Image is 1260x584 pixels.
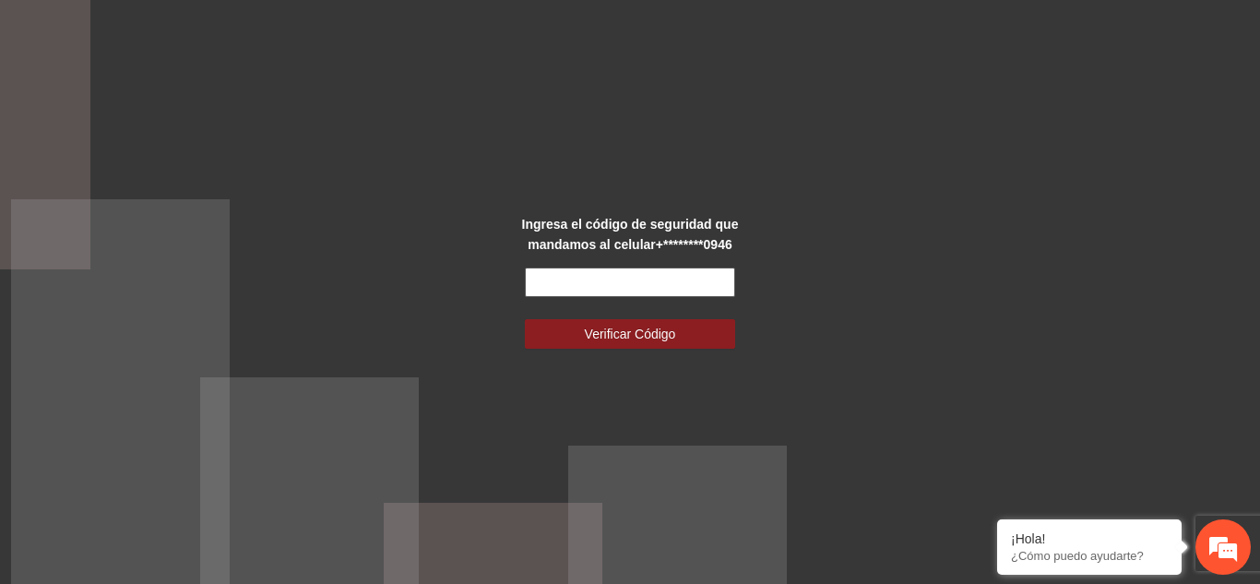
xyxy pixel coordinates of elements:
button: Verificar Código [525,319,735,349]
textarea: Escriba su mensaje y pulse “Intro” [9,388,351,453]
div: ¡Hola! [1011,531,1168,546]
div: Minimizar ventana de chat en vivo [303,9,347,54]
span: Verificar Código [585,324,676,344]
div: Chatee con nosotros ahora [96,94,310,118]
span: Estamos en línea. [107,188,255,375]
p: ¿Cómo puedo ayudarte? [1011,549,1168,563]
strong: Ingresa el código de seguridad que mandamos al celular +********0946 [522,217,739,252]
